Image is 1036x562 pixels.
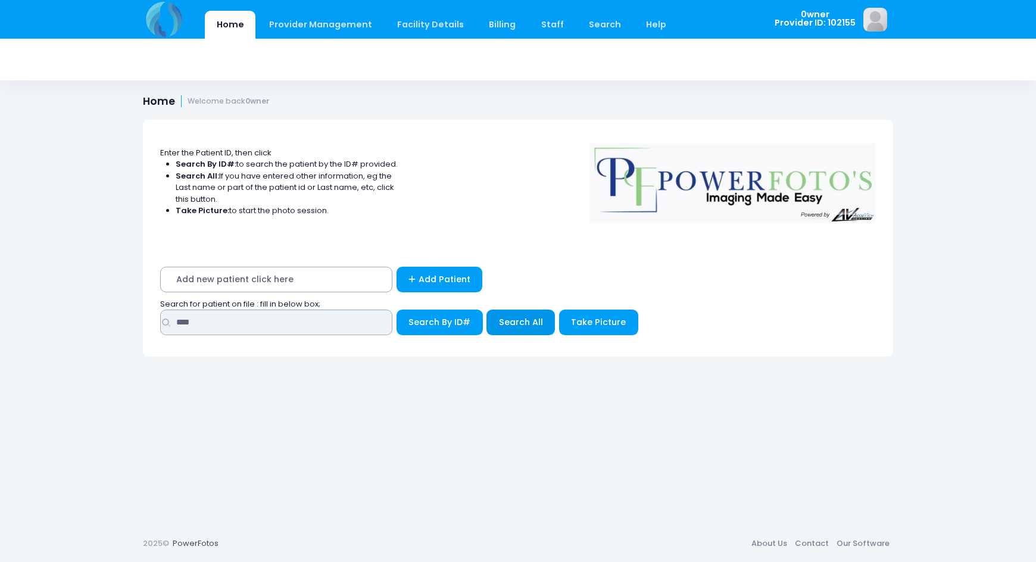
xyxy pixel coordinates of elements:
[143,95,270,108] h1: Home
[397,310,483,335] button: Search By ID#
[176,170,398,205] li: If you have entered other information, eg the Last name or part of the patient id or Last name, e...
[188,97,270,106] small: Welcome back
[635,11,678,39] a: Help
[205,11,255,39] a: Home
[176,205,229,216] strong: Take Picture:
[176,158,398,170] li: to search the patient by the ID# provided.
[160,298,320,310] span: Search for patient on file : fill in below box;
[257,11,383,39] a: Provider Management
[160,147,272,158] span: Enter the Patient ID, then click
[176,205,398,217] li: to start the photo session.
[478,11,528,39] a: Billing
[397,267,483,292] a: Add Patient
[577,11,632,39] a: Search
[408,316,470,328] span: Search By ID#
[747,533,791,554] a: About Us
[571,316,626,328] span: Take Picture
[245,96,270,106] strong: 0wner
[499,316,543,328] span: Search All
[775,10,856,27] span: 0wner Provider ID: 102155
[584,135,882,223] img: Logo
[386,11,476,39] a: Facility Details
[173,538,219,549] a: PowerFotos
[529,11,575,39] a: Staff
[832,533,893,554] a: Our Software
[143,538,169,549] span: 2025©
[791,533,832,554] a: Contact
[176,170,219,182] strong: Search All:
[160,267,392,292] span: Add new patient click here
[559,310,638,335] button: Take Picture
[176,158,236,170] strong: Search By ID#:
[486,310,555,335] button: Search All
[863,8,887,32] img: image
